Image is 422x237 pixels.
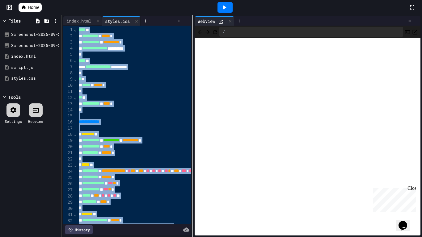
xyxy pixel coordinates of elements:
[5,118,22,124] div: Settings
[19,3,42,12] a: Home
[11,64,59,71] div: script.js
[8,18,21,24] div: Files
[11,43,59,49] div: Screenshot-2025-09-24-2.58.33-PM.png
[63,193,74,199] div: 28
[63,27,74,33] div: 1
[195,18,218,24] div: WebView
[63,212,74,218] div: 31
[74,95,77,100] span: Fold line
[63,95,74,101] div: 12
[195,16,234,26] div: WebView
[63,52,74,58] div: 5
[63,175,74,181] div: 25
[404,28,411,35] button: Console
[63,39,74,45] div: 3
[63,89,74,95] div: 11
[63,162,74,168] div: 23
[63,16,102,26] div: index.html
[63,33,74,39] div: 2
[74,212,77,217] span: Fold line
[63,218,74,224] div: 32
[63,206,74,212] div: 30
[63,138,74,144] div: 19
[28,4,39,10] span: Home
[2,2,43,39] div: Chat with us now!Close
[74,77,77,81] span: Fold line
[63,82,74,89] div: 10
[74,27,77,32] span: Fold line
[65,225,93,234] div: History
[63,131,74,138] div: 18
[63,64,74,70] div: 7
[63,150,74,156] div: 21
[212,28,218,35] button: Refresh
[63,113,74,119] div: 15
[63,101,74,107] div: 13
[412,28,418,35] button: Open in new tab
[195,38,420,236] iframe: Web Preview
[102,18,133,24] div: styles.css
[63,45,74,52] div: 4
[205,28,211,35] span: Forward
[63,187,74,193] div: 27
[11,31,59,38] div: Screenshot-2025-09-24-2.58.33-PM-removebg-preview.png
[8,94,21,100] div: Tools
[63,70,74,76] div: 8
[102,16,141,26] div: styles.css
[74,132,77,137] span: Fold line
[371,185,416,212] iframe: chat widget
[63,107,74,113] div: 14
[63,76,74,82] div: 9
[63,58,74,64] div: 6
[63,156,74,162] div: 22
[63,18,94,24] div: index.html
[197,28,203,35] span: Back
[11,75,59,81] div: styles.css
[63,119,74,125] div: 16
[74,163,77,168] span: Fold line
[28,118,43,124] div: Webview
[63,199,74,206] div: 29
[63,144,74,150] div: 20
[63,181,74,187] div: 26
[396,212,416,231] iframe: chat widget
[11,53,59,60] div: index.html
[74,58,77,63] span: Fold line
[219,27,403,37] div: /
[63,125,74,131] div: 17
[63,168,74,175] div: 24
